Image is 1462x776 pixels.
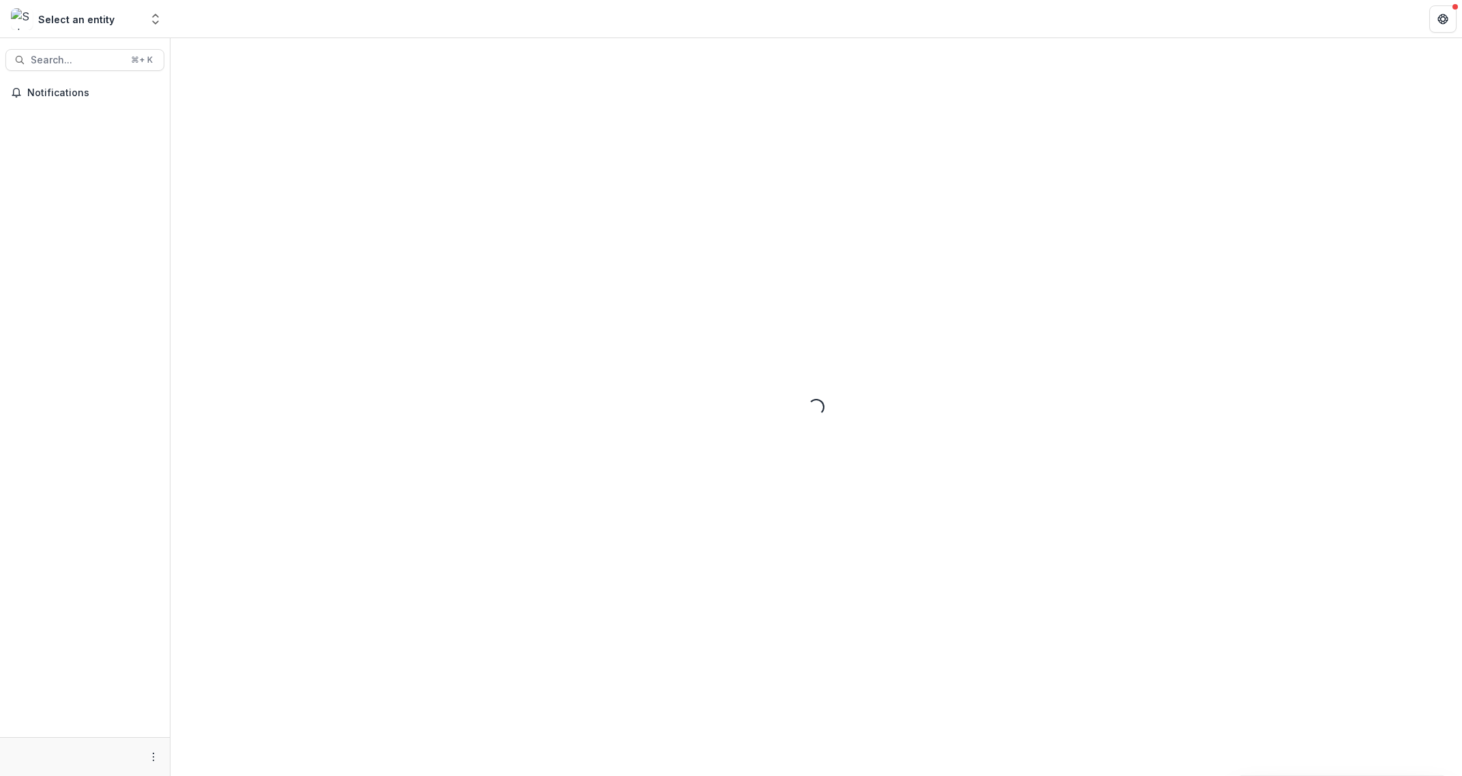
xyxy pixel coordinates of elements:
button: More [145,749,162,765]
div: ⌘ + K [128,53,155,68]
span: Notifications [27,87,159,99]
img: Select an entity [11,8,33,30]
button: Open entity switcher [146,5,165,33]
button: Get Help [1429,5,1457,33]
div: Select an entity [38,12,115,27]
span: Search... [31,55,123,66]
button: Notifications [5,82,164,104]
button: Search... [5,49,164,71]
